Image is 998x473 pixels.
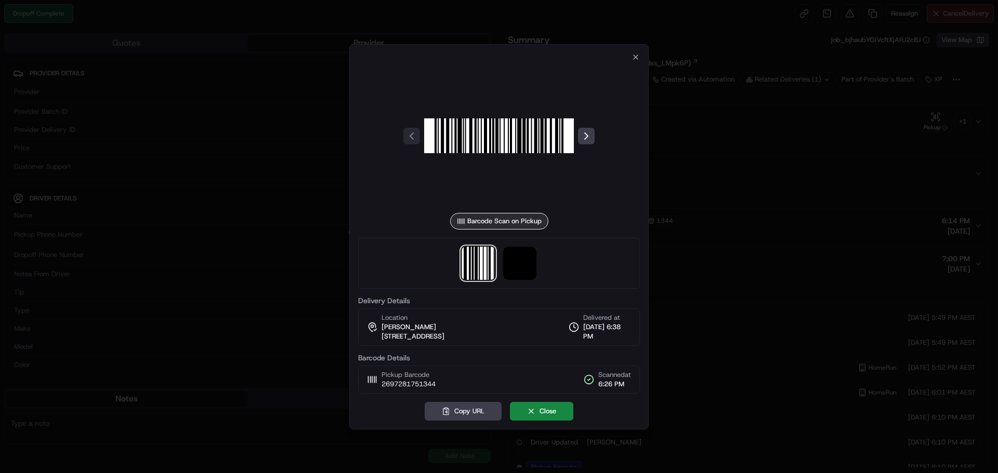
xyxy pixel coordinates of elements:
span: [DATE] 6:38 PM [583,322,631,341]
span: [STREET_ADDRESS] [382,332,444,341]
label: Delivery Details [358,297,640,304]
span: Pickup Barcode [382,370,436,380]
button: Close [510,402,573,421]
div: Barcode Scan on Pickup [450,213,548,229]
span: 6:26 PM [598,380,631,389]
img: barcode_scan_on_pickup image [424,61,574,211]
span: Delivered at [583,313,631,322]
button: Copy URL [425,402,502,421]
label: Barcode Details [358,354,640,361]
span: Scanned at [598,370,631,380]
span: 2697281751344 [382,380,436,389]
span: [PERSON_NAME] [382,322,436,332]
img: barcode_scan_on_pickup image [462,247,495,280]
img: photo_proof_of_delivery image [503,247,536,280]
span: Location [382,313,408,322]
